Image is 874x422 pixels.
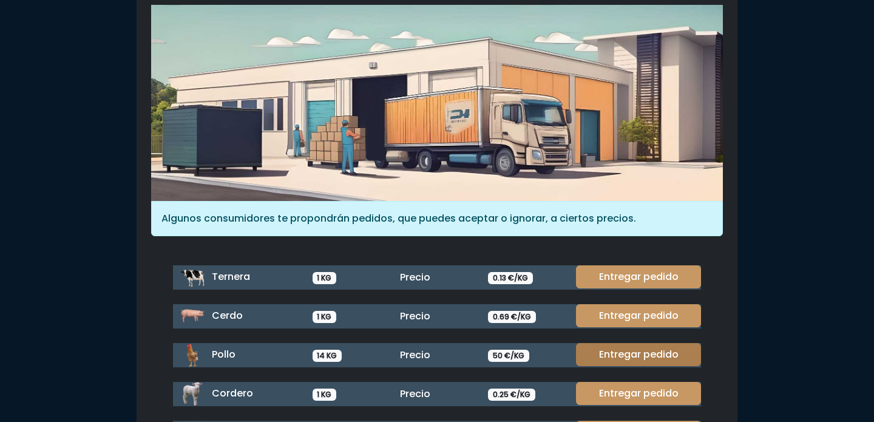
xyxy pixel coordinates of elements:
span: Cordero [212,386,253,400]
div: Precio [393,309,481,324]
div: Precio [393,387,481,401]
span: 0.69 €/KG [488,311,536,323]
img: ternera.png [180,265,205,290]
a: Entregar pedido [576,343,701,366]
span: 50 €/KG [488,350,529,362]
span: 1 KG [313,389,337,401]
div: Algunos consumidores te propondrán pedidos, que puedes aceptar o ignorar, a ciertos precios. [151,201,723,236]
img: cordero.png [180,382,205,406]
span: Pollo [212,347,235,361]
a: Entregar pedido [576,304,701,327]
div: Precio [393,270,481,285]
span: Cerdo [212,308,243,322]
a: Entregar pedido [576,265,701,288]
span: 1 KG [313,311,337,323]
span: Ternera [212,270,250,284]
a: Entregar pedido [576,382,701,405]
span: 0.13 €/KG [488,272,533,284]
span: 1 KG [313,272,337,284]
div: Precio [393,348,481,362]
img: orders.jpg [151,5,723,201]
span: 14 KG [313,350,342,362]
img: pollo.png [180,343,205,367]
img: cerdo.png [180,304,205,328]
span: 0.25 €/KG [488,389,535,401]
